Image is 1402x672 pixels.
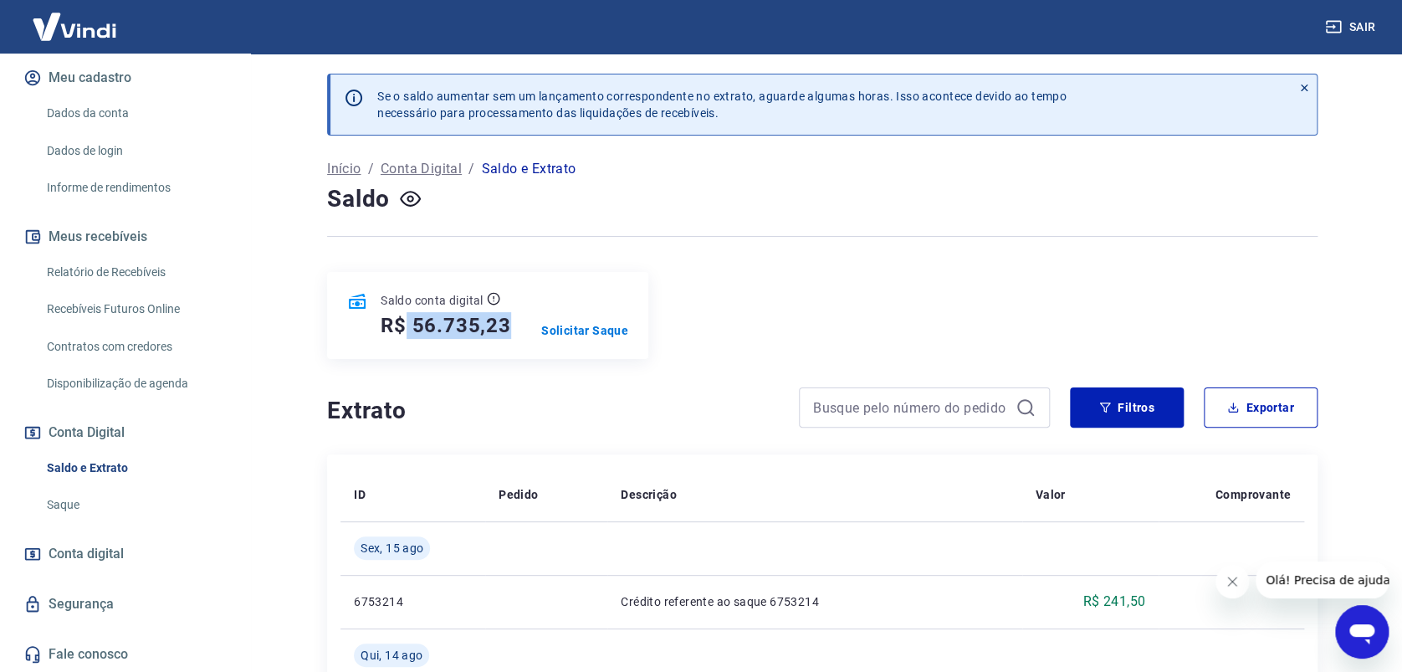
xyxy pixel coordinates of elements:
[361,647,422,664] span: Qui, 14 ago
[499,486,538,503] p: Pedido
[381,159,462,179] a: Conta Digital
[327,159,361,179] a: Início
[541,322,628,339] a: Solicitar Saque
[1215,486,1291,503] p: Comprovante
[1082,592,1145,612] p: R$ 241,50
[40,96,230,131] a: Dados da conta
[354,486,366,503] p: ID
[327,182,390,216] h4: Saldo
[20,536,230,572] a: Conta digital
[40,171,230,205] a: Informe de rendimentos
[327,394,779,428] h4: Extrato
[381,292,484,309] p: Saldo conta digital
[621,593,1008,610] p: Crédito referente ao saque 6753214
[40,451,230,485] a: Saldo e Extrato
[1036,486,1066,503] p: Valor
[1070,387,1184,428] button: Filtros
[40,255,230,290] a: Relatório de Recebíveis
[20,1,129,52] img: Vindi
[10,12,141,25] span: Olá! Precisa de ajuda?
[377,88,1067,121] p: Se o saldo aumentar sem um lançamento correspondente no extrato, aguarde algumas horas. Isso acon...
[40,134,230,168] a: Dados de login
[40,292,230,326] a: Recebíveis Futuros Online
[367,159,373,179] p: /
[1322,12,1382,43] button: Sair
[40,488,230,522] a: Saque
[621,486,677,503] p: Descrição
[354,593,472,610] p: 6753214
[20,414,230,451] button: Conta Digital
[40,367,230,401] a: Disponibilização de agenda
[20,586,230,623] a: Segurança
[20,218,230,255] button: Meus recebíveis
[481,159,576,179] p: Saldo e Extrato
[813,395,1009,420] input: Busque pelo número do pedido
[20,59,230,96] button: Meu cadastro
[1335,605,1389,659] iframe: Botão para abrir a janela de mensagens
[49,542,124,566] span: Conta digital
[361,540,423,557] span: Sex, 15 ago
[1215,565,1249,598] iframe: Fechar mensagem
[40,330,230,364] a: Contratos com credores
[1204,387,1318,428] button: Exportar
[468,159,474,179] p: /
[1256,562,1389,598] iframe: Mensagem da empresa
[381,312,511,339] h5: R$ 56.735,23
